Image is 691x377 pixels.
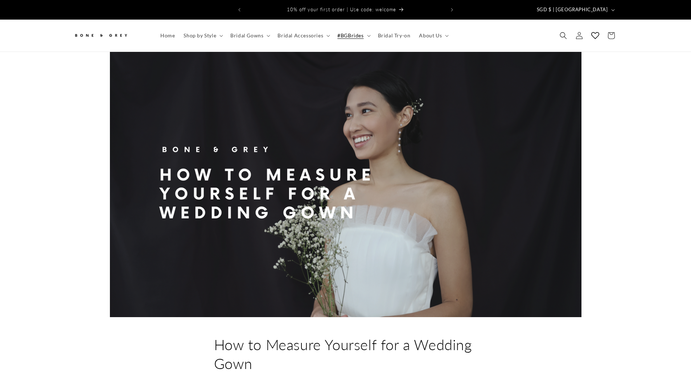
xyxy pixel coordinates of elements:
span: 10% off your first order | Use code: welcome [287,7,396,12]
h1: How to Measure Yourself for a Wedding Gown [214,335,477,373]
summary: Bridal Gowns [226,28,273,43]
summary: #BGBrides [333,28,373,43]
a: Bridal Try-on [374,28,415,43]
summary: About Us [415,28,452,43]
span: About Us [419,32,442,39]
button: Previous announcement [231,3,247,17]
span: Home [160,32,175,39]
a: Home [156,28,179,43]
a: Bone and Grey Bridal [71,27,149,44]
span: Bridal Try-on [378,32,411,39]
span: Bridal Accessories [277,32,323,39]
button: Next announcement [444,3,460,17]
span: Bridal Gowns [230,32,263,39]
span: SGD $ | [GEOGRAPHIC_DATA] [537,6,608,13]
summary: Shop by Style [179,28,226,43]
img: How to measure yourself for a wedding gown | Bone and Grey Bridal [110,52,581,317]
img: Bone and Grey Bridal [74,29,128,41]
span: Shop by Style [184,32,216,39]
summary: Bridal Accessories [273,28,333,43]
span: #BGBrides [337,32,363,39]
button: SGD $ | [GEOGRAPHIC_DATA] [532,3,618,17]
summary: Search [555,28,571,44]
